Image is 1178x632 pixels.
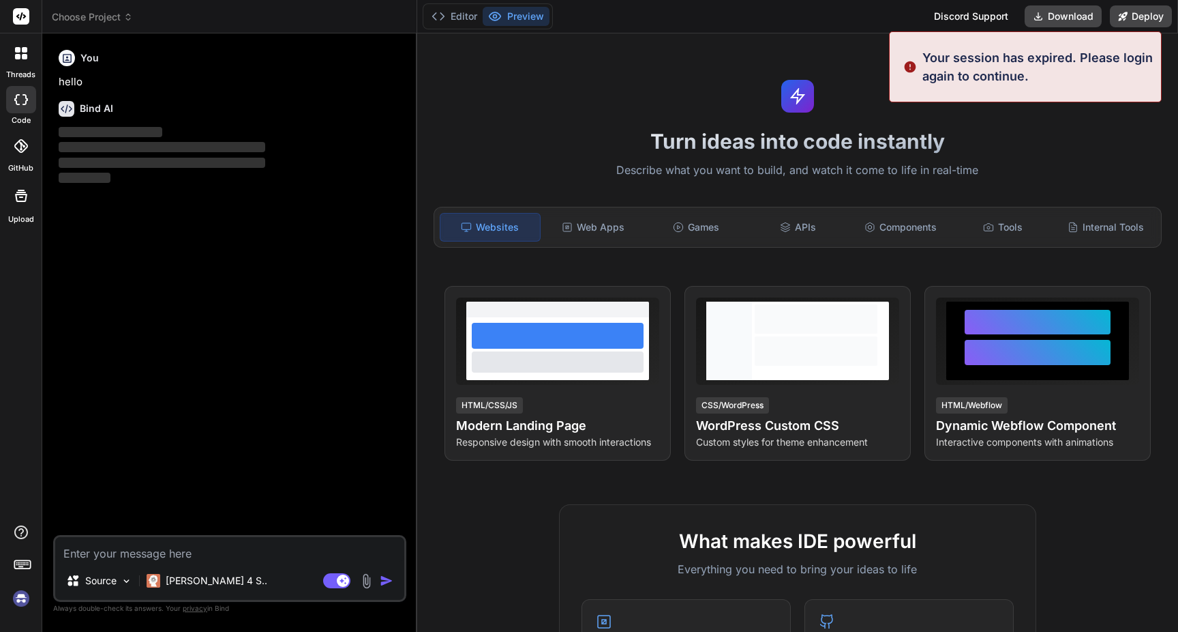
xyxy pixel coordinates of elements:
p: Responsive design with smooth interactions [456,435,659,449]
p: Describe what you want to build, and watch it come to life in real-time [425,162,1170,179]
span: Choose Project [52,10,133,24]
div: APIs [749,213,848,242]
img: icon [380,574,393,588]
span: ‌ [59,173,110,183]
label: GitHub [8,162,33,174]
h4: Modern Landing Page [456,416,659,435]
div: CSS/WordPress [696,397,769,414]
div: Web Apps [543,213,643,242]
button: Deploy [1110,5,1172,27]
div: HTML/Webflow [936,397,1008,414]
div: Components [851,213,950,242]
img: signin [10,587,33,610]
div: Tools [953,213,1053,242]
span: ‌ [59,142,265,152]
img: Pick Models [121,575,132,587]
p: Everything you need to bring your ideas to life [582,561,1014,577]
div: Discord Support [926,5,1016,27]
label: threads [6,69,35,81]
h1: Turn ideas into code instantly [425,129,1170,154]
p: hello [59,74,404,90]
h6: You [80,51,99,65]
button: Download [1025,5,1102,27]
div: Internal Tools [1056,213,1156,242]
div: Games [646,213,745,242]
button: Editor [426,7,483,26]
h2: What makes IDE powerful [582,527,1014,556]
h4: Dynamic Webflow Component [936,416,1139,435]
label: Upload [8,214,34,225]
span: ‌ [59,127,162,137]
div: HTML/CSS/JS [456,397,523,414]
span: ‌ [59,158,265,168]
h6: Bind AI [80,102,113,115]
p: [PERSON_NAME] 4 S.. [166,574,267,588]
img: Claude 4 Sonnet [147,574,160,588]
h4: WordPress Custom CSS [696,416,899,435]
img: attachment [359,573,374,589]
img: alert [903,48,917,85]
p: Always double-check its answers. Your in Bind [53,602,406,615]
button: Preview [483,7,549,26]
p: Your session has expired. Please login again to continue. [922,48,1153,85]
p: Custom styles for theme enhancement [696,435,899,449]
label: code [12,115,31,126]
div: Websites [440,213,541,242]
span: privacy [183,604,207,612]
p: Source [85,574,117,588]
p: Interactive components with animations [936,435,1139,449]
